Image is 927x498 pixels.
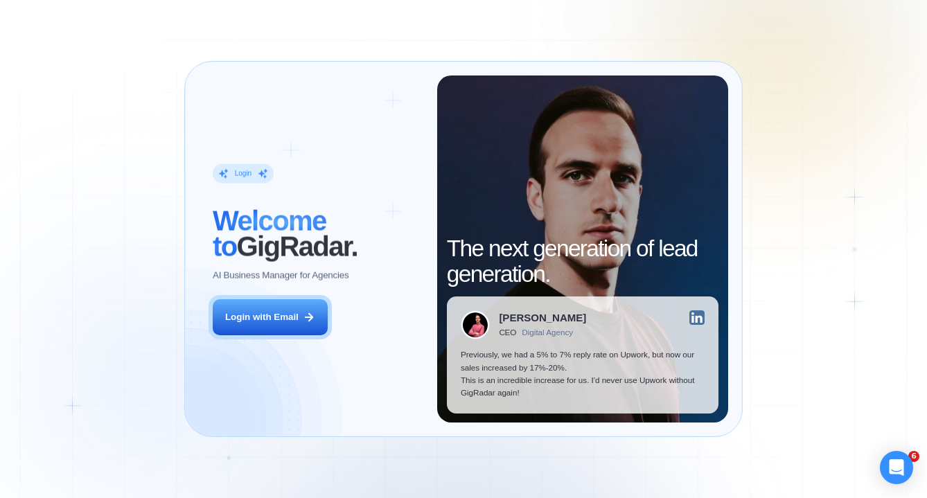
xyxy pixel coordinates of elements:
[213,269,348,281] p: AI Business Manager for Agencies
[225,311,299,323] div: Login with Email
[213,208,423,260] h2: ‍ GigRadar.
[461,348,705,400] p: Previously, we had a 5% to 7% reply rate on Upwork, but now our sales increased by 17%-20%. This ...
[213,205,326,262] span: Welcome to
[522,328,573,337] div: Digital Agency
[235,169,251,178] div: Login
[499,328,516,337] div: CEO
[880,451,913,484] div: Open Intercom Messenger
[908,451,919,462] span: 6
[447,236,718,287] h2: The next generation of lead generation.
[213,299,328,335] button: Login with Email
[499,312,586,323] div: [PERSON_NAME]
